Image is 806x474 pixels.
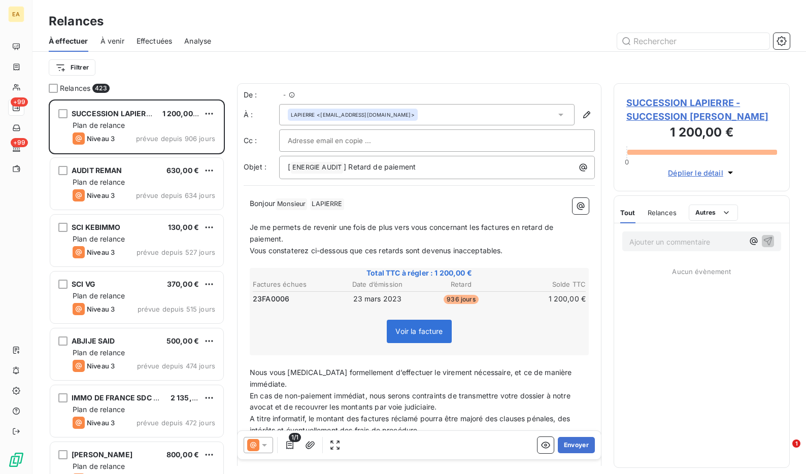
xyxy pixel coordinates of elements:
[250,223,555,243] span: Je me permets de revenir une fois de plus vers vous concernant les factures en retard de paiement.
[136,191,215,199] span: prévue depuis 634 jours
[49,12,104,30] h3: Relances
[72,336,115,345] span: ABJIJE SAID
[289,433,301,442] span: 1/1
[617,33,769,49] input: Rechercher
[291,111,415,118] div: <[EMAIL_ADDRESS][DOMAIN_NAME]>
[444,295,478,304] span: 936 jours
[288,133,397,148] input: Adresse email en copie ...
[253,294,289,304] span: 23FA0006
[166,450,199,459] span: 800,00 €
[72,280,95,288] span: SCI VG
[792,439,800,448] span: 1
[73,462,125,470] span: Plan de relance
[672,267,731,276] span: Aucun évènement
[138,305,215,313] span: prévue depuis 515 jours
[626,123,777,144] h3: 1 200,00 €
[288,162,290,171] span: [
[336,293,419,304] td: 23 mars 2023
[336,279,419,290] th: Date d’émission
[168,223,199,231] span: 130,00 €
[137,419,215,427] span: prévue depuis 472 jours
[503,279,586,290] th: Solde TTC
[8,452,24,468] img: Logo LeanPay
[73,291,125,300] span: Plan de relance
[167,280,199,288] span: 370,00 €
[137,36,173,46] span: Effectuées
[668,167,723,178] span: Déplier le détail
[87,305,115,313] span: Niveau 3
[244,110,279,120] label: À :
[250,199,275,208] span: Bonjour
[87,134,115,143] span: Niveau 3
[87,362,115,370] span: Niveau 3
[73,178,125,186] span: Plan de relance
[72,166,122,175] span: AUDIT REMAN
[291,111,315,118] span: LAPIERRE
[771,439,796,464] iframe: Intercom live chat
[137,248,215,256] span: prévue depuis 527 jours
[8,6,24,22] div: EA
[49,36,88,46] span: À effectuer
[558,437,595,453] button: Envoyer
[11,138,28,147] span: +99
[625,158,629,166] span: 0
[291,162,343,174] span: ENERGIE AUDIT
[689,205,738,221] button: Autres
[73,234,125,243] span: Plan de relance
[250,391,573,412] span: En cas de non-paiement immédiat, nous serons contraints de transmettre votre dossier à notre avoc...
[73,121,125,129] span: Plan de relance
[648,209,677,217] span: Relances
[166,336,199,345] span: 500,00 €
[73,405,125,414] span: Plan de relance
[72,450,132,459] span: [PERSON_NAME]
[11,97,28,107] span: +99
[276,198,307,210] span: Monsieur
[252,279,335,290] th: Factures échues
[244,162,266,171] span: Objet :
[626,96,777,123] span: SUCCESSION LAPIERRE - SUCCESSION [PERSON_NAME]
[244,136,279,146] label: Cc :
[620,209,635,217] span: Tout
[72,393,190,402] span: IMMO DE FRANCE SDC 48 M JOFF
[162,109,200,118] span: 1 200,00 €
[60,83,90,93] span: Relances
[184,36,211,46] span: Analyse
[73,348,125,357] span: Plan de relance
[344,162,416,171] span: ] Retard de paiement
[251,268,587,278] span: Total TTC à régler : 1 200,00 €
[250,246,503,255] span: Vous constaterez ci-dessous que ces retards sont devenus inacceptables.
[72,223,121,231] span: SCI KEBIMMO
[250,414,572,434] span: A titre informatif, le montant des factures réclamé pourra être majoré des clauses pénales, des i...
[49,99,225,474] div: grid
[665,167,738,179] button: Déplier le détail
[87,248,115,256] span: Niveau 3
[395,327,443,335] span: Voir la facture
[49,59,95,76] button: Filtrer
[72,109,155,118] span: SUCCESSION LAPIERRE
[283,92,286,98] span: -
[137,362,215,370] span: prévue depuis 474 jours
[166,166,199,175] span: 630,00 €
[310,198,344,210] span: LAPIERRE
[87,191,115,199] span: Niveau 3
[244,90,279,100] span: De :
[92,84,109,93] span: 423
[136,134,215,143] span: prévue depuis 906 jours
[503,293,586,304] td: 1 200,00 €
[100,36,124,46] span: À venir
[87,419,115,427] span: Niveau 3
[420,279,502,290] th: Retard
[250,368,574,388] span: Nous vous [MEDICAL_DATA] formellement d’effectuer le virement nécessaire, et ce de manière immédi...
[171,393,208,402] span: 2 135,00 €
